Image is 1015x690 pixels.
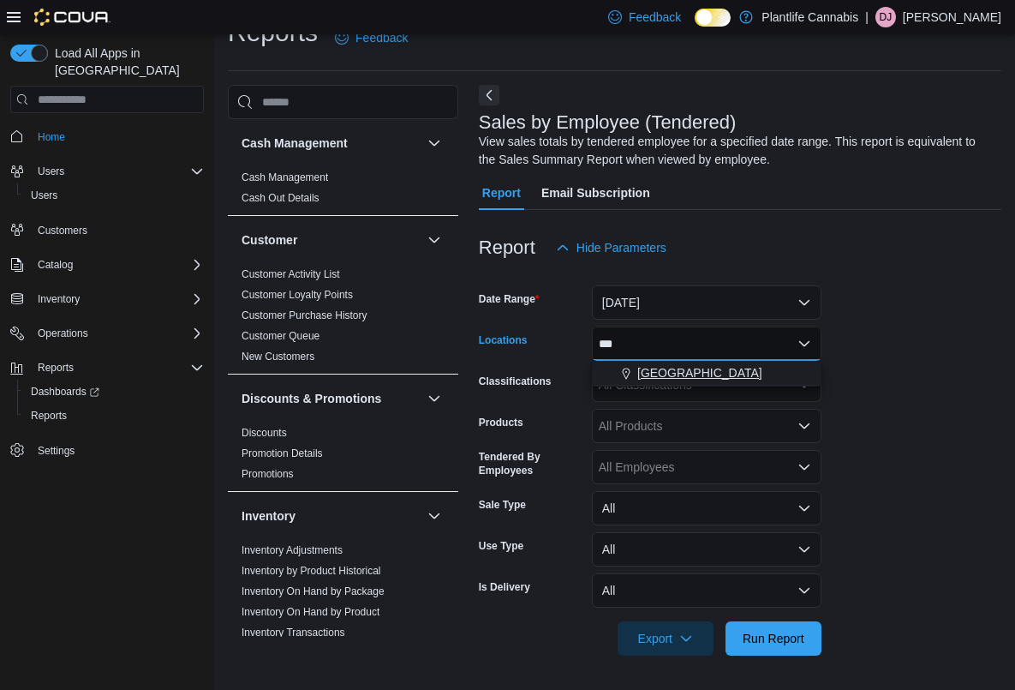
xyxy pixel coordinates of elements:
[242,231,297,249] h3: Customer
[424,388,445,409] button: Discounts & Promotions
[242,447,323,460] span: Promotion Details
[797,419,811,433] button: Open list of options
[242,289,353,301] a: Customer Loyalty Points
[903,7,1001,27] p: [PERSON_NAME]
[797,460,811,474] button: Open list of options
[592,532,821,567] button: All
[242,390,381,407] h3: Discounts & Promotions
[17,183,211,207] button: Users
[479,85,499,105] button: Next
[242,507,296,525] h3: Inventory
[38,292,80,306] span: Inventory
[3,253,211,277] button: Catalog
[479,450,585,477] label: Tendered By Employees
[242,390,421,407] button: Discounts & Promotions
[31,409,67,423] span: Reports
[549,231,673,265] button: Hide Parameters
[479,580,530,594] label: Is Delivery
[592,491,821,525] button: All
[479,539,523,553] label: Use Type
[31,255,204,275] span: Catalog
[242,171,328,183] a: Cash Management
[38,165,64,178] span: Users
[725,621,821,656] button: Run Report
[31,323,204,344] span: Operations
[242,565,381,577] a: Inventory by Product Historical
[3,218,211,243] button: Customers
[242,468,294,480] a: Promotions
[3,321,211,345] button: Operations
[242,467,294,481] span: Promotions
[242,171,328,184] span: Cash Management
[31,127,72,147] a: Home
[637,364,762,381] span: [GEOGRAPHIC_DATA]
[17,404,211,428] button: Reports
[242,288,353,302] span: Customer Loyalty Points
[31,441,81,461] a: Settings
[242,626,345,639] span: Inventory Transactions
[31,385,99,399] span: Dashboards
[242,267,340,281] span: Customer Activity List
[242,585,385,597] a: Inventory On Hand by Package
[479,333,528,347] label: Locations
[24,381,204,402] span: Dashboards
[31,323,95,344] button: Operations
[31,440,204,461] span: Settings
[31,357,81,378] button: Reports
[743,630,804,647] span: Run Report
[31,189,57,202] span: Users
[228,264,458,374] div: Customer
[242,605,379,619] span: Inventory On Hand by Product
[3,356,211,380] button: Reports
[424,230,445,250] button: Customer
[31,255,80,275] button: Catalog
[541,176,650,210] span: Email Subscription
[576,239,666,256] span: Hide Parameters
[242,135,421,152] button: Cash Management
[242,507,421,525] button: Inventory
[479,498,526,512] label: Sale Type
[228,167,458,215] div: Cash Management
[479,237,535,258] h3: Report
[31,289,87,309] button: Inventory
[242,191,319,205] span: Cash Out Details
[865,7,869,27] p: |
[242,544,343,556] a: Inventory Adjustments
[592,361,821,386] div: Choose from the following options
[31,161,71,182] button: Users
[479,112,737,133] h3: Sales by Employee (Tendered)
[38,361,74,375] span: Reports
[592,285,821,320] button: [DATE]
[424,133,445,153] button: Cash Management
[38,327,88,340] span: Operations
[38,444,75,458] span: Settings
[3,438,211,463] button: Settings
[48,45,204,79] span: Load All Apps in [GEOGRAPHIC_DATA]
[24,185,64,206] a: Users
[761,7,858,27] p: Plantlife Cannabis
[3,159,211,183] button: Users
[24,185,204,206] span: Users
[592,361,821,386] button: [GEOGRAPHIC_DATA]
[797,337,811,351] button: Close list of options
[242,543,343,557] span: Inventory Adjustments
[31,219,204,241] span: Customers
[242,351,314,363] a: New Customers
[31,161,204,182] span: Users
[31,125,204,147] span: Home
[880,7,893,27] span: DJ
[695,9,731,27] input: Dark Mode
[242,426,287,440] span: Discounts
[24,381,106,402] a: Dashboards
[242,329,319,343] span: Customer Queue
[3,123,211,148] button: Home
[242,309,367,322] span: Customer Purchase History
[628,621,703,656] span: Export
[242,427,287,439] a: Discounts
[10,117,204,507] nav: Complex example
[24,405,204,426] span: Reports
[38,258,73,272] span: Catalog
[242,330,319,342] a: Customer Queue
[479,133,993,169] div: View sales totals by tendered employee for a specified date range. This report is equivalent to t...
[242,350,314,363] span: New Customers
